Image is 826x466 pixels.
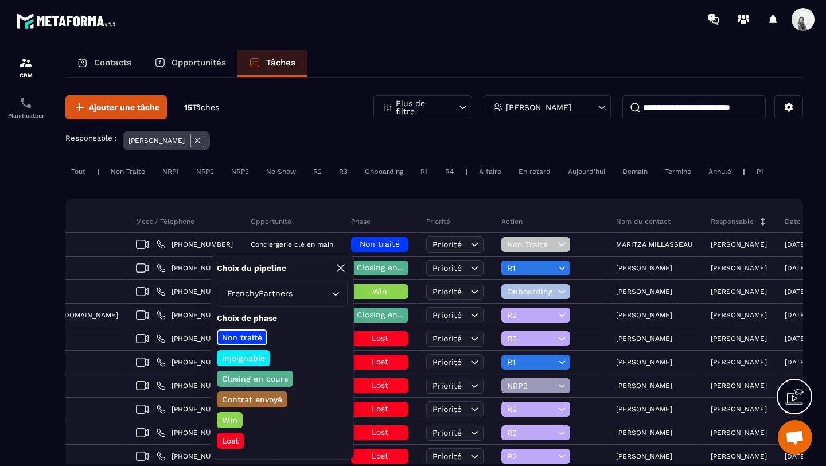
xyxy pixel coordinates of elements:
[136,217,194,226] p: Meet / Téléphone
[711,452,767,460] p: [PERSON_NAME]
[19,96,33,110] img: scheduler
[415,165,434,178] div: R1
[220,352,267,364] p: injoignable
[711,217,754,226] p: Responsable
[152,382,154,390] span: |
[507,263,555,273] span: R1
[19,56,33,69] img: formation
[172,57,226,68] p: Opportunités
[3,87,49,127] a: schedulerschedulerPlanificateur
[785,311,825,319] p: [DATE] 21:13
[184,102,219,113] p: 15
[217,263,286,274] p: Choix du pipeline
[433,358,462,367] span: Priorité
[237,50,307,77] a: Tâches
[711,240,767,248] p: [PERSON_NAME]
[157,405,233,414] a: [PHONE_NUMBER]
[473,165,507,178] div: À faire
[152,358,154,367] span: |
[157,165,185,178] div: NRP1
[711,288,767,296] p: [PERSON_NAME]
[507,240,555,249] span: Non Traité
[89,102,159,113] span: Ajouter une tâche
[616,382,672,390] p: [PERSON_NAME]
[433,263,462,273] span: Priorité
[507,358,555,367] span: R1
[616,335,672,343] p: [PERSON_NAME]
[616,264,672,272] p: [PERSON_NAME]
[465,168,467,176] p: |
[711,405,767,413] p: [PERSON_NAME]
[157,452,233,461] a: [PHONE_NUMBER]
[507,287,555,296] span: Onboarding
[507,310,555,320] span: R2
[372,286,387,296] span: Win
[433,381,462,390] span: Priorité
[507,405,555,414] span: R2
[372,357,388,366] span: Lost
[433,287,462,296] span: Priorité
[128,137,185,145] p: [PERSON_NAME]
[152,405,154,414] span: |
[307,165,328,178] div: R2
[617,165,653,178] div: Demain
[507,452,555,461] span: R2
[16,10,119,32] img: logo
[433,428,462,437] span: Priorité
[94,57,131,68] p: Contacts
[152,335,154,343] span: |
[3,47,49,87] a: formationformationCRM
[751,165,769,178] div: P1
[333,165,353,178] div: R3
[711,264,767,272] p: [PERSON_NAME]
[260,165,302,178] div: No Show
[217,313,348,324] p: Choix de phase
[711,311,767,319] p: [PERSON_NAME]
[433,405,462,414] span: Priorité
[785,452,825,460] p: [DATE] 21:12
[616,311,672,319] p: [PERSON_NAME]
[225,165,255,178] div: NRP3
[220,414,239,426] p: Win
[152,311,154,320] span: |
[711,429,767,437] p: [PERSON_NAME]
[433,310,462,320] span: Priorité
[616,429,672,437] p: [PERSON_NAME]
[152,240,154,249] span: |
[507,334,555,343] span: R2
[157,263,233,273] a: [PHONE_NUMBER]
[190,165,220,178] div: NRP2
[157,381,233,390] a: [PHONE_NUMBER]
[703,165,737,178] div: Annulé
[97,168,99,176] p: |
[426,217,450,226] p: Priorité
[616,452,672,460] p: [PERSON_NAME]
[396,99,446,115] p: Plus de filtre
[711,382,767,390] p: [PERSON_NAME]
[372,404,388,413] span: Lost
[157,334,233,343] a: [PHONE_NUMBER]
[157,428,233,437] a: [PHONE_NUMBER]
[65,95,167,119] button: Ajouter une tâche
[616,217,671,226] p: Nom du contact
[359,165,409,178] div: Onboarding
[562,165,611,178] div: Aujourd'hui
[616,240,693,248] p: MARITZA MILLASSEAU
[3,72,49,79] p: CRM
[372,380,388,390] span: Lost
[192,103,219,112] span: Tâches
[152,288,154,296] span: |
[372,333,388,343] span: Lost
[157,240,233,249] a: [PHONE_NUMBER]
[152,452,154,461] span: |
[616,405,672,413] p: [PERSON_NAME]
[3,112,49,119] p: Planificateur
[220,435,240,446] p: Lost
[266,57,295,68] p: Tâches
[351,217,371,226] p: Phase
[220,332,264,343] p: Non traité
[152,264,154,273] span: |
[251,240,333,248] p: Conciergerie clé en main
[433,452,462,461] span: Priorité
[507,381,555,390] span: NRP3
